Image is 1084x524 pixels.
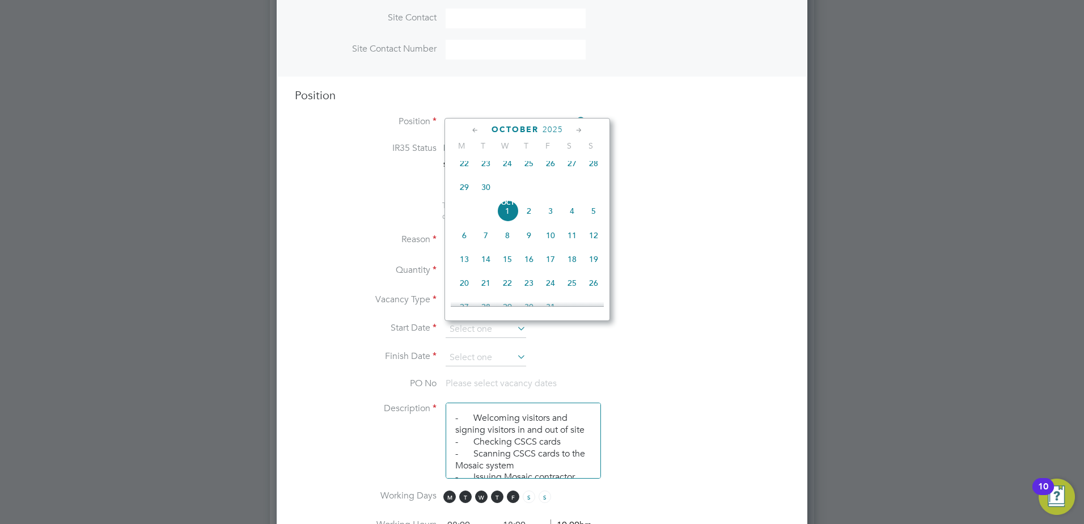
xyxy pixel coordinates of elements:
input: Select one [446,321,526,338]
span: S [580,141,602,151]
label: Site Contact [295,12,437,24]
span: 9 [518,225,540,246]
span: W [475,491,488,503]
span: 6 [454,225,475,246]
label: IR35 Status [295,142,437,154]
span: 2 [518,200,540,222]
span: 12 [583,225,604,246]
span: 25 [561,272,583,294]
span: 18 [561,248,583,270]
span: 26 [540,153,561,174]
span: 26 [583,272,604,294]
label: Description [295,403,437,415]
span: 21 [475,272,497,294]
button: Open Resource Center, 10 new notifications [1039,479,1075,515]
span: 8 [497,225,518,246]
span: 27 [454,296,475,318]
span: 1 [497,200,518,222]
span: 10 [540,225,561,246]
span: 31 [540,296,561,318]
span: 22 [454,153,475,174]
label: Reason [295,234,437,246]
input: Select one [446,349,526,366]
span: 15 [497,248,518,270]
span: Inside IR35 [443,142,488,153]
span: 27 [561,153,583,174]
span: M [443,491,456,503]
span: Please select vacancy dates [446,378,557,389]
label: Quantity [295,264,437,276]
span: 30 [518,296,540,318]
label: Finish Date [295,350,437,362]
span: W [494,141,515,151]
span: T [491,491,503,503]
label: Vacancy Type [295,294,437,306]
span: 20 [454,272,475,294]
label: Start Date [295,322,437,334]
span: 23 [518,272,540,294]
span: T [459,491,472,503]
span: The status determination for this position can be updated after creating the vacancy [442,200,595,221]
label: Site Contact Number [295,43,437,55]
span: 22 [497,272,518,294]
input: Search for... [446,114,586,131]
label: Position [295,116,437,128]
div: 10 [1038,487,1048,501]
span: M [451,141,472,151]
span: 17 [540,248,561,270]
label: Working Days [295,490,437,502]
span: 14 [475,248,497,270]
span: 29 [497,296,518,318]
h3: Position [295,88,789,103]
span: 13 [454,248,475,270]
span: 30 [475,176,497,198]
span: F [537,141,558,151]
span: S [523,491,535,503]
span: T [515,141,537,151]
span: S [539,491,551,503]
strong: Status Determination Statement [443,160,547,168]
span: 23 [475,153,497,174]
span: 24 [540,272,561,294]
span: 16 [518,248,540,270]
label: PO No [295,378,437,390]
span: Oct [497,200,518,206]
span: 28 [475,296,497,318]
span: 4 [561,200,583,222]
span: 25 [518,153,540,174]
span: October [492,125,539,134]
span: 11 [561,225,583,246]
span: 5 [583,200,604,222]
span: 7 [475,225,497,246]
span: S [558,141,580,151]
span: 2025 [543,125,563,134]
span: 19 [583,248,604,270]
span: 29 [454,176,475,198]
span: 3 [540,200,561,222]
span: F [507,491,519,503]
span: 28 [583,153,604,174]
span: 24 [497,153,518,174]
span: T [472,141,494,151]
